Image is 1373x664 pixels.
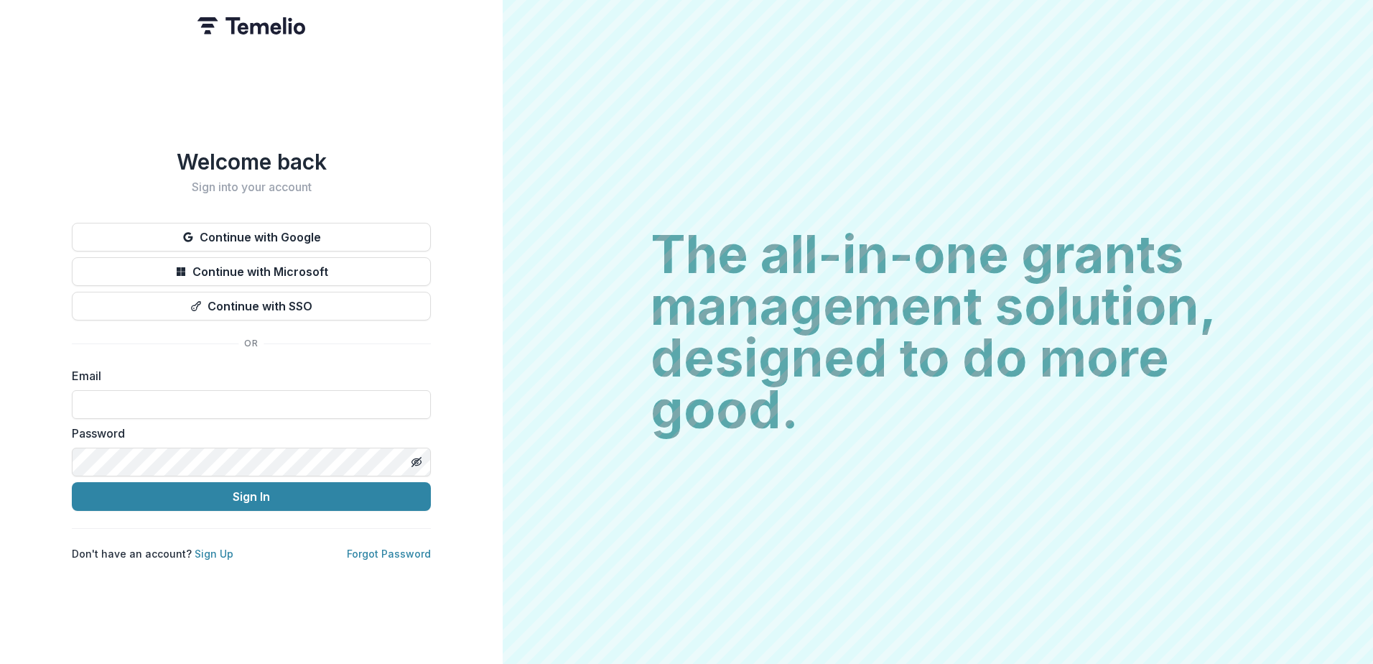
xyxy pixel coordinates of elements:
a: Forgot Password [347,548,431,560]
button: Continue with Google [72,223,431,252]
h1: Welcome back [72,149,431,175]
button: Continue with Microsoft [72,257,431,286]
img: Temelio [197,17,305,34]
button: Toggle password visibility [405,451,428,474]
h2: Sign into your account [72,180,431,194]
a: Sign Up [195,548,233,560]
button: Sign In [72,482,431,511]
button: Continue with SSO [72,292,431,321]
p: Don't have an account? [72,546,233,561]
label: Email [72,367,422,384]
label: Password [72,425,422,442]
